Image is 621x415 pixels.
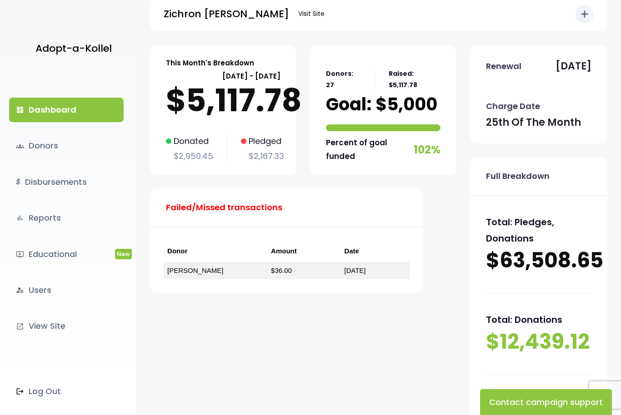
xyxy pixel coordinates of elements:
[167,267,223,274] a: [PERSON_NAME]
[579,9,590,20] i: add
[9,379,124,404] a: Log Out
[241,149,284,163] p: $2,167.33
[480,389,612,415] button: Contact campaign support
[35,40,112,58] p: Adopt-a-Kollel
[294,5,329,23] a: Visit Site
[166,134,213,148] p: Donated
[164,241,267,262] th: Donor
[31,26,112,70] a: Adopt-a-Kollel
[326,136,411,163] p: Percent of goal funded
[16,214,24,222] i: bar_chart
[486,328,591,356] p: $12,439.12
[16,322,24,331] i: launch
[486,169,550,183] p: Full Breakdown
[9,242,124,267] a: ondemand_videoEducationalNew
[486,114,581,132] p: 25th of the month
[16,176,20,189] i: $
[241,134,284,148] p: Pledged
[166,149,213,163] p: $2,950.45
[16,286,24,294] i: manage_accounts
[9,170,124,194] a: $Disbursements
[271,267,292,274] a: $36.00
[486,311,591,328] p: Total: Donations
[9,98,124,122] a: dashboardDashboard
[9,133,124,158] a: groupsDonors
[9,278,124,302] a: manage_accountsUsers
[9,314,124,338] a: launchView Site
[166,57,254,69] p: This Month's Breakdown
[166,200,282,215] p: Failed/Missed transactions
[344,267,366,274] a: [DATE]
[9,206,124,230] a: bar_chartReports
[166,70,280,82] p: [DATE] - [DATE]
[341,241,410,262] th: Date
[164,5,289,23] p: Zichron [PERSON_NAME]
[16,106,24,114] i: dashboard
[389,68,441,91] p: Raised: $5,117.78
[486,214,591,247] p: Total: Pledges, Donations
[556,57,591,75] p: [DATE]
[576,5,594,23] button: add
[326,95,437,113] p: Goal: $5,000
[486,247,591,275] p: $63,508.65
[267,241,341,262] th: Amount
[486,59,521,74] p: Renewal
[16,142,24,150] span: groups
[115,249,132,259] span: New
[166,82,280,119] p: $5,117.78
[326,68,361,91] p: Donors: 27
[414,140,441,159] p: 102%
[16,250,24,258] i: ondemand_video
[486,99,540,114] p: Charge Date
